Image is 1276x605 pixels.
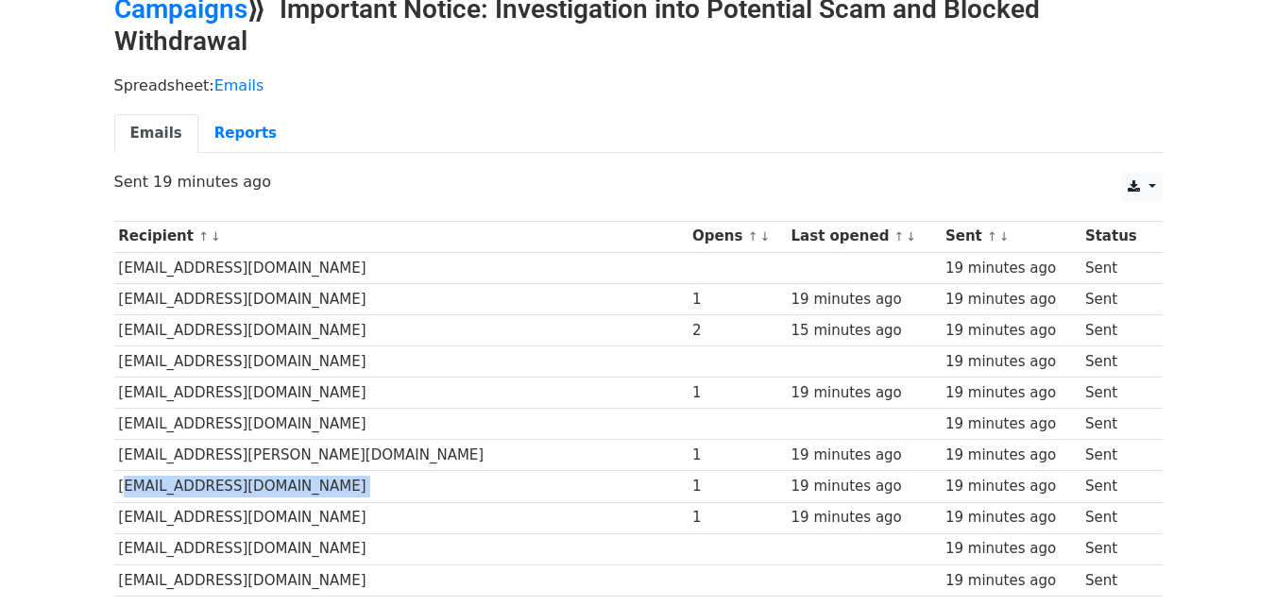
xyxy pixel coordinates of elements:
[945,476,1076,497] div: 19 minutes ago
[692,445,782,466] div: 1
[114,252,689,283] td: [EMAIL_ADDRESS][DOMAIN_NAME]
[114,564,689,596] td: [EMAIL_ADDRESS][DOMAIN_NAME]
[688,221,786,252] th: Opens
[114,502,689,533] td: [EMAIL_ADDRESS][DOMAIN_NAME]
[748,229,758,244] a: ↑
[945,351,1076,373] div: 19 minutes ago
[211,229,221,244] a: ↓
[692,320,782,342] div: 2
[791,507,937,529] div: 19 minutes ago
[945,413,1076,435] div: 19 minutes ago
[945,507,1076,529] div: 19 minutes ago
[114,346,689,378] td: [EMAIL_ADDRESS][DOMAIN_NAME]
[1182,514,1276,605] iframe: Chat Widget
[945,258,1076,279] div: 19 minutes ago
[114,409,689,440] td: [EMAIL_ADDRESS][DOMAIN_NAME]
[692,382,782,404] div: 1
[114,440,689,471] td: [EMAIL_ADDRESS][PERSON_NAME][DOMAIN_NAME]
[1080,378,1151,409] td: Sent
[114,172,1163,192] p: Sent 19 minutes ago
[692,507,782,529] div: 1
[791,382,937,404] div: 19 minutes ago
[114,283,689,314] td: [EMAIL_ADDRESS][DOMAIN_NAME]
[791,445,937,466] div: 19 minutes ago
[1080,533,1151,564] td: Sent
[906,229,916,244] a: ↓
[1080,409,1151,440] td: Sent
[114,314,689,345] td: [EMAIL_ADDRESS][DOMAIN_NAME]
[1080,564,1151,596] td: Sent
[1080,221,1151,252] th: Status
[941,221,1080,252] th: Sent
[1080,346,1151,378] td: Sent
[945,289,1076,311] div: 19 minutes ago
[214,76,264,94] a: Emails
[945,382,1076,404] div: 19 minutes ago
[945,570,1076,592] div: 19 minutes ago
[987,229,997,244] a: ↑
[1080,502,1151,533] td: Sent
[1080,252,1151,283] td: Sent
[759,229,770,244] a: ↓
[1080,471,1151,502] td: Sent
[1080,314,1151,345] td: Sent
[114,221,689,252] th: Recipient
[198,229,209,244] a: ↑
[198,114,293,153] a: Reports
[791,476,937,497] div: 19 minutes ago
[114,76,1163,95] p: Spreadsheet:
[114,533,689,564] td: [EMAIL_ADDRESS][DOMAIN_NAME]
[787,221,941,252] th: Last opened
[945,320,1076,342] div: 19 minutes ago
[114,114,198,153] a: Emails
[894,229,905,244] a: ↑
[692,289,782,311] div: 1
[791,289,937,311] div: 19 minutes ago
[945,445,1076,466] div: 19 minutes ago
[1080,440,1151,471] td: Sent
[1080,283,1151,314] td: Sent
[999,229,1010,244] a: ↓
[114,471,689,502] td: [EMAIL_ADDRESS][DOMAIN_NAME]
[114,378,689,409] td: [EMAIL_ADDRESS][DOMAIN_NAME]
[791,320,937,342] div: 15 minutes ago
[945,538,1076,560] div: 19 minutes ago
[692,476,782,497] div: 1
